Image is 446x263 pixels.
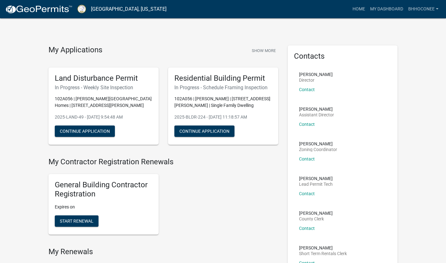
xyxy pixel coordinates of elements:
[406,3,441,15] a: BHHOconee
[174,96,272,109] p: 102A056 | [PERSON_NAME] | [STREET_ADDRESS][PERSON_NAME] | Single Family Dwelling
[299,191,315,196] a: Contact
[55,126,115,137] button: Continue Application
[299,107,334,111] p: [PERSON_NAME]
[48,157,278,239] wm-registration-list-section: My Contractor Registration Renewals
[55,96,152,109] p: 102A056 | [PERSON_NAME][GEOGRAPHIC_DATA] Homes | [STREET_ADDRESS][PERSON_NAME]
[299,147,337,152] p: Zoning Coordinator
[174,85,272,91] h6: In Progress - Schedule Framing Inspection
[299,246,347,250] p: [PERSON_NAME]
[55,215,99,227] button: Start Renewal
[368,3,406,15] a: My Dashboard
[55,180,152,199] h5: General Building Contractor Registration
[299,176,333,181] p: [PERSON_NAME]
[60,218,93,223] span: Start Renewal
[174,126,234,137] button: Continue Application
[55,85,152,91] h6: In Progress - Weekly Site Inspection
[294,52,392,61] h5: Contacts
[299,226,315,231] a: Contact
[299,72,333,77] p: [PERSON_NAME]
[299,87,315,92] a: Contact
[299,156,315,161] a: Contact
[48,247,278,256] h4: My Renewals
[55,204,152,210] p: Expires on
[299,78,333,82] p: Director
[77,5,86,13] img: Putnam County, Georgia
[48,45,102,55] h4: My Applications
[55,114,152,120] p: 2025-LAND-49 - [DATE] 9:54:48 AM
[299,217,333,221] p: County Clerk
[91,4,167,15] a: [GEOGRAPHIC_DATA], [US_STATE]
[299,142,337,146] p: [PERSON_NAME]
[299,251,347,256] p: Short Term Rentals Clerk
[299,122,315,127] a: Contact
[249,45,278,56] button: Show More
[350,3,368,15] a: Home
[174,114,272,120] p: 2025-BLDR-224 - [DATE] 11:18:57 AM
[55,74,152,83] h5: Land Disturbance Permit
[174,74,272,83] h5: Residential Building Permit
[48,157,278,167] h4: My Contractor Registration Renewals
[299,113,334,117] p: Assistant Director
[299,182,333,186] p: Lead Permit Tech
[299,211,333,215] p: [PERSON_NAME]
